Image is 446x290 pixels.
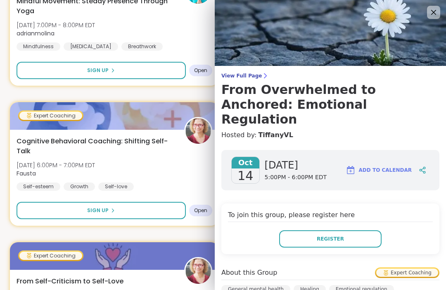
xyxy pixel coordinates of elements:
h4: About this Group [221,268,277,278]
h4: To join this group, please register here [228,210,433,222]
div: Expert Coaching [19,252,82,260]
button: Sign Up [17,202,186,219]
span: Sign Up [87,207,109,214]
b: Fausta [17,169,36,178]
button: Sign Up [17,62,186,79]
a: TiffanyVL [258,130,293,140]
div: Self-love [98,182,134,191]
span: Open [194,207,207,214]
div: Expert Coaching [376,269,438,277]
span: Oct [232,157,259,168]
span: [DATE] [265,159,327,172]
div: Breathwork [121,42,163,51]
span: 5:00PM - 6:00PM EDT [265,173,327,182]
img: ShareWell Logomark [346,165,356,175]
div: Growth [64,182,95,191]
span: Open [194,67,207,74]
button: Add to Calendar [342,160,415,180]
span: Add to Calendar [359,166,412,174]
span: Cognitive Behavioral Coaching: Shifting Self-Talk [17,136,175,156]
h4: Hosted by: [221,130,439,140]
span: From Self-Criticism to Self-Love [17,276,123,286]
span: 14 [237,168,253,183]
span: View Full Page [221,72,439,79]
div: Self-esteem [17,182,60,191]
img: Fausta [185,118,211,144]
div: Expert Coaching [19,112,82,120]
h3: From Overwhelmed to Anchored: Emotional Regulation [221,82,439,127]
span: [DATE] 6:00PM - 7:00PM EDT [17,161,95,169]
img: Fausta [185,258,211,284]
div: Mindfulness [17,42,60,51]
span: Register [317,235,344,243]
span: Sign Up [87,67,109,74]
a: View Full PageFrom Overwhelmed to Anchored: Emotional Regulation [221,72,439,127]
span: [DATE] 7:00PM - 8:00PM EDT [17,21,95,29]
div: [MEDICAL_DATA] [64,42,118,51]
button: Register [279,230,382,248]
b: adrianmolina [17,29,55,37]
